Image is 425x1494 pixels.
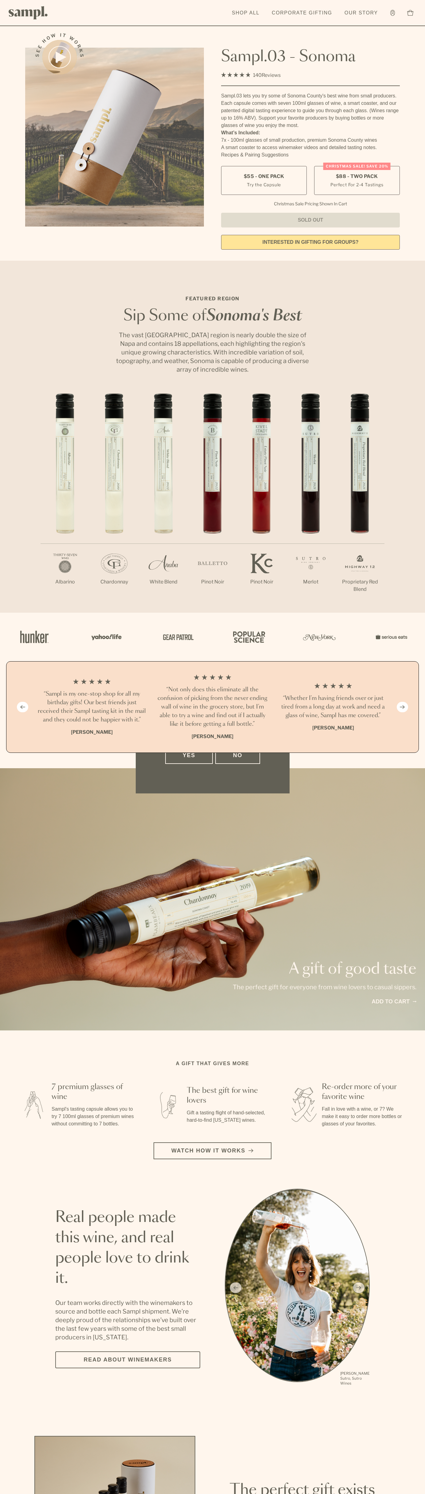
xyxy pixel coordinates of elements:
div: 140Reviews [221,71,281,79]
li: 2 / 7 [90,393,139,605]
button: No [215,747,260,764]
b: [PERSON_NAME] [192,733,233,739]
a: interested in gifting for groups? [221,235,400,250]
a: Our Story [341,6,381,20]
img: Sampl.03 - Sonoma [25,48,204,227]
p: Chardonnay [90,578,139,586]
div: slide 1 [225,1189,370,1387]
p: The perfect gift for everyone from wine lovers to casual sippers. [233,983,416,991]
li: 3 / 7 [139,393,188,605]
button: Yes [165,747,213,764]
img: Sampl logo [9,6,48,19]
b: [PERSON_NAME] [71,729,113,735]
span: $55 - One Pack [244,173,284,180]
p: Albarino [41,578,90,586]
b: [PERSON_NAME] [312,725,354,731]
button: Sold Out [221,213,400,227]
span: $88 - Two Pack [336,173,378,180]
a: Corporate Gifting [269,6,335,20]
p: [PERSON_NAME] Sutro, Sutro Wines [340,1371,370,1386]
p: Proprietary Red Blend [335,578,384,593]
button: Next slide [397,702,408,712]
p: Merlot [286,578,335,586]
h3: “Sampl is my one-stop shop for all my birthday gifts! Our best friends just received their Sampl ... [37,690,147,724]
ul: carousel [225,1189,370,1387]
h3: “Not only does this eliminate all the confusion of picking from the never ending wall of wine in ... [157,686,268,729]
small: Perfect For 2-4 Tastings [330,181,383,188]
a: Add to cart [372,998,416,1006]
li: 7 / 7 [335,393,384,613]
button: Previous slide [17,702,28,712]
button: See how it works [42,40,77,74]
li: 3 / 4 [278,674,388,740]
p: Pinot Noir [188,578,237,586]
li: 5 / 7 [237,393,286,605]
li: 2 / 4 [157,674,268,740]
a: Shop All [229,6,263,20]
li: 6 / 7 [286,393,335,605]
li: 1 / 4 [37,674,147,740]
small: Try the Capsule [247,181,281,188]
p: Pinot Noir [237,578,286,586]
p: A gift of good taste [233,962,416,977]
div: Christmas SALE! Save 20% [323,163,391,170]
li: 4 / 7 [188,393,237,605]
p: White Blend [139,578,188,586]
li: 1 / 7 [41,393,90,605]
h3: “Whether I'm having friends over or just tired from a long day at work and need a glass of wine, ... [278,694,388,720]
